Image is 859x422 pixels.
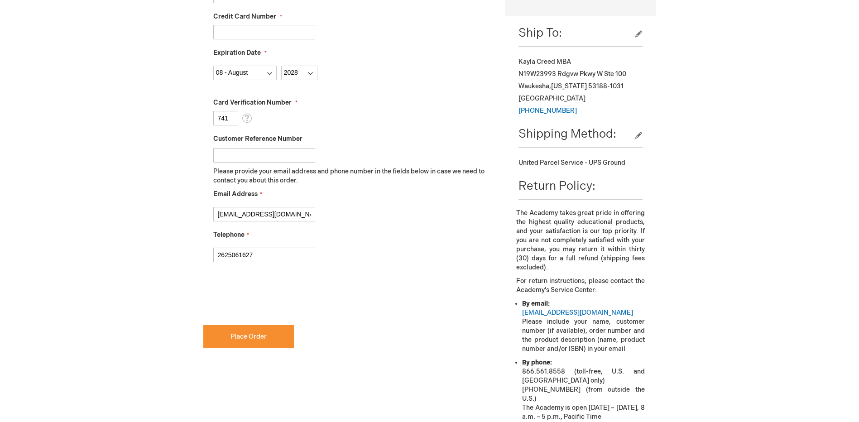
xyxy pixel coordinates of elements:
[203,277,341,312] iframe: reCAPTCHA
[516,209,644,272] p: The Academy takes great pride in offering the highest quality educational products, and your sati...
[213,135,302,143] span: Customer Reference Number
[522,359,552,366] strong: By phone:
[518,159,625,167] span: United Parcel Service - UPS Ground
[518,56,642,117] div: Kayla Creed MBA N19W23993 Rdgvw Pkwy W Ste 100 Waukesha , 53188-1031 [GEOGRAPHIC_DATA]
[213,167,492,185] p: Please provide your email address and phone number in the fields below in case we need to contact...
[518,26,562,40] span: Ship To:
[203,325,294,348] button: Place Order
[213,111,238,125] input: Card Verification Number
[230,333,267,340] span: Place Order
[213,231,245,239] span: Telephone
[213,13,276,20] span: Credit Card Number
[213,49,261,57] span: Expiration Date
[518,107,577,115] a: [PHONE_NUMBER]
[518,127,616,141] span: Shipping Method:
[518,179,595,193] span: Return Policy:
[516,277,644,295] p: For return instructions, please contact the Academy’s Service Center:
[213,25,315,39] input: Credit Card Number
[522,358,644,422] li: 866.561.8558 (toll-free, U.S. and [GEOGRAPHIC_DATA] only) [PHONE_NUMBER] (from outside the U.S.) ...
[522,299,644,354] li: Please include your name, customer number (if available), order number and the product descriptio...
[551,82,587,90] span: [US_STATE]
[213,190,258,198] span: Email Address
[522,309,633,316] a: [EMAIL_ADDRESS][DOMAIN_NAME]
[213,99,292,106] span: Card Verification Number
[522,300,550,307] strong: By email:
